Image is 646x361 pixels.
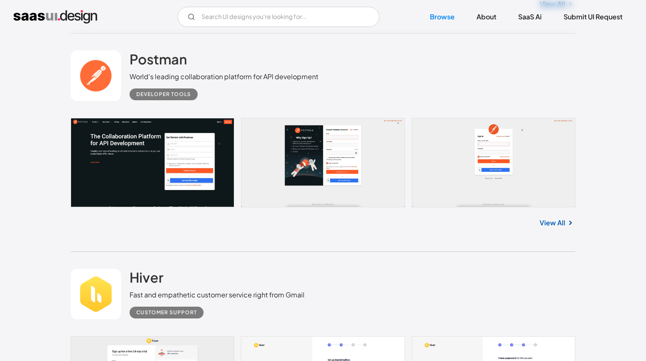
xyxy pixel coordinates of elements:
input: Search UI designs you're looking for... [177,7,379,27]
a: SaaS Ai [508,8,552,26]
a: Hiver [130,269,164,290]
div: Fast and empathetic customer service right from Gmail [130,290,304,300]
h2: Hiver [130,269,164,286]
h2: Postman [130,51,187,67]
a: home [13,10,97,24]
a: About [466,8,506,26]
a: Submit UI Request [553,8,633,26]
div: Customer Support [136,308,197,318]
a: Postman [130,51,187,72]
a: Browse [420,8,465,26]
div: Developer tools [136,89,191,99]
div: World's leading collaboration platform for API development [130,72,318,82]
form: Email Form [177,7,379,27]
a: View All [540,218,565,228]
